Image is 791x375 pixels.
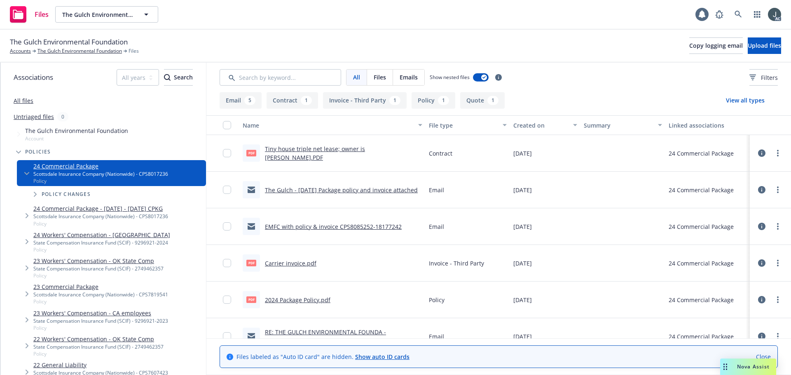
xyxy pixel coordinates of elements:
[246,296,256,303] span: pdf
[267,92,318,109] button: Contract
[429,222,444,231] span: Email
[25,126,128,135] span: The Gulch Environmental Foundation
[429,149,452,158] span: Contract
[761,73,778,82] span: Filters
[513,296,532,304] span: [DATE]
[220,92,262,109] button: Email
[353,73,360,82] span: All
[669,149,734,158] div: 24 Commercial Package
[164,74,171,81] svg: Search
[33,309,168,317] a: 23 Workers' Compensation - CA employees
[689,37,743,54] button: Copy logging email
[749,73,778,82] span: Filters
[33,231,170,239] a: 24 Workers' Compensation - [GEOGRAPHIC_DATA]
[669,296,734,304] div: 24 Commercial Package
[669,121,747,130] div: Linked associations
[265,328,386,345] a: RE: THE GULCH ENVIRONMENTAL FOUNDA - CPS8017236-18177242
[748,37,781,54] button: Upload files
[246,260,256,266] span: pdf
[429,332,444,341] span: Email
[33,204,168,213] a: 24 Commercial Package - [DATE] - [DATE] CPKG
[749,69,778,86] button: Filters
[236,352,410,361] span: Files labeled as "Auto ID card" are hidden.
[748,42,781,49] span: Upload files
[33,213,168,220] div: Scottsdale Insurance Company (Nationwide) - CPS8017236
[223,121,231,129] input: Select all
[669,332,734,341] div: 24 Commercial Package
[223,222,231,231] input: Toggle Row Selected
[33,220,168,227] span: Policy
[42,192,91,197] span: Policy changes
[513,259,532,268] span: [DATE]
[265,259,316,267] a: Carrier invoice.pdf
[487,96,498,105] div: 1
[239,115,426,135] button: Name
[223,149,231,157] input: Toggle Row Selected
[33,335,164,343] a: 22 Workers' Compensation - OK State Comp
[164,69,193,86] button: SearchSearch
[460,92,505,109] button: Quote
[57,112,68,121] div: 0
[768,8,781,21] img: photo
[33,265,164,272] div: State Compensation Insurance Fund (SCIF) - 2749462357
[429,259,484,268] span: Invoice - Third Party
[513,149,532,158] span: [DATE]
[223,296,231,304] input: Toggle Row Selected
[669,222,734,231] div: 24 Commercial Package
[513,121,568,130] div: Created on
[713,92,778,109] button: View all types
[669,259,734,268] div: 24 Commercial Package
[25,135,128,142] span: Account
[773,148,783,158] a: more
[62,10,133,19] span: The Gulch Environmental Foundation
[426,115,510,135] button: File type
[429,186,444,194] span: Email
[323,92,407,109] button: Invoice - Third Party
[584,121,653,130] div: Summary
[773,185,783,195] a: more
[429,296,445,304] span: Policy
[412,92,455,109] button: Policy
[129,47,139,55] span: Files
[429,121,498,130] div: File type
[510,115,580,135] button: Created on
[33,291,168,298] div: Scottsdale Insurance Company (Nationwide) - CPS7819541
[265,145,365,161] a: Tiny house triple net lease; owner is [PERSON_NAME].PDF
[689,42,743,49] span: Copy logging email
[773,331,783,341] a: more
[737,363,770,370] span: Nova Assist
[749,6,765,23] a: Switch app
[14,112,54,121] a: Untriaged files
[756,352,771,361] a: Close
[513,222,532,231] span: [DATE]
[33,343,164,350] div: State Compensation Insurance Fund (SCIF) - 2749462357
[513,186,532,194] span: [DATE]
[33,272,164,279] span: Policy
[265,296,330,304] a: 2024 Package Policy.pdf
[33,361,168,369] a: 22 General Liability
[35,11,49,18] span: Files
[33,298,168,305] span: Policy
[223,186,231,194] input: Toggle Row Selected
[246,150,256,156] span: PDF
[10,37,128,47] span: The Gulch Environmental Foundation
[730,6,747,23] a: Search
[33,350,164,357] span: Policy
[33,324,168,331] span: Policy
[243,121,413,130] div: Name
[33,256,164,265] a: 23 Workers' Compensation - OK State Comp
[773,258,783,268] a: more
[513,332,532,341] span: [DATE]
[265,223,402,231] a: EMFC with policy & invoice CPS8085252-18177242
[301,96,312,105] div: 1
[33,317,168,324] div: State Compensation Insurance Fund (SCIF) - 9296921-2023
[33,282,168,291] a: 23 Commercial Package
[223,332,231,340] input: Toggle Row Selected
[33,239,170,246] div: State Compensation Insurance Fund (SCIF) - 9296921-2024
[37,47,122,55] a: The Gulch Environmental Foundation
[223,259,231,267] input: Toggle Row Selected
[355,353,410,361] a: Show auto ID cards
[244,96,255,105] div: 5
[720,359,776,375] button: Nova Assist
[33,162,168,170] a: 24 Commercial Package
